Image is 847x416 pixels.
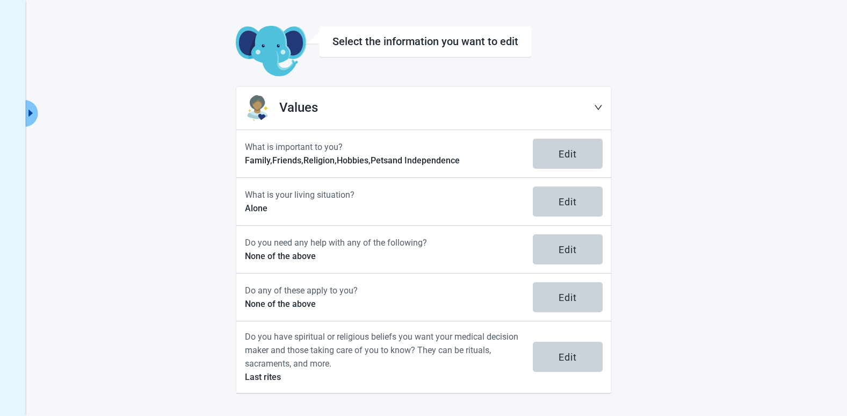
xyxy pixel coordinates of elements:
[594,103,603,112] span: down
[559,196,577,207] div: Edit
[245,370,520,384] p: Last rites
[533,234,603,264] button: Edit
[245,285,358,296] label: Do any of these apply to you?
[245,202,520,215] p: Alone
[533,282,603,312] button: Edit
[128,26,719,394] main: Main content
[25,100,38,127] button: Expand menu
[26,108,36,118] span: caret-right
[533,139,603,169] button: Edit
[236,26,306,77] img: Koda Elephant
[245,188,520,202] p: What is your living situation?
[559,292,577,303] div: Edit
[245,330,520,370] p: Do you have spiritual or religious beliefs you want your medical decision maker and those taking ...
[533,187,603,217] button: Edit
[245,249,520,263] p: None of the above
[245,140,520,154] p: What is important to you?
[332,35,518,48] div: Select the information you want to edit
[533,342,603,372] button: Edit
[559,244,577,255] div: Edit
[245,238,427,248] label: Do you need any help with any of the following?
[245,154,520,167] p: Family, Friends, Religion, Hobbies, Pets and Independence
[279,98,594,118] h1: Values
[245,297,520,311] p: None of the above
[245,95,271,121] img: Step Icon
[559,352,577,362] div: Edit
[559,148,577,159] div: Edit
